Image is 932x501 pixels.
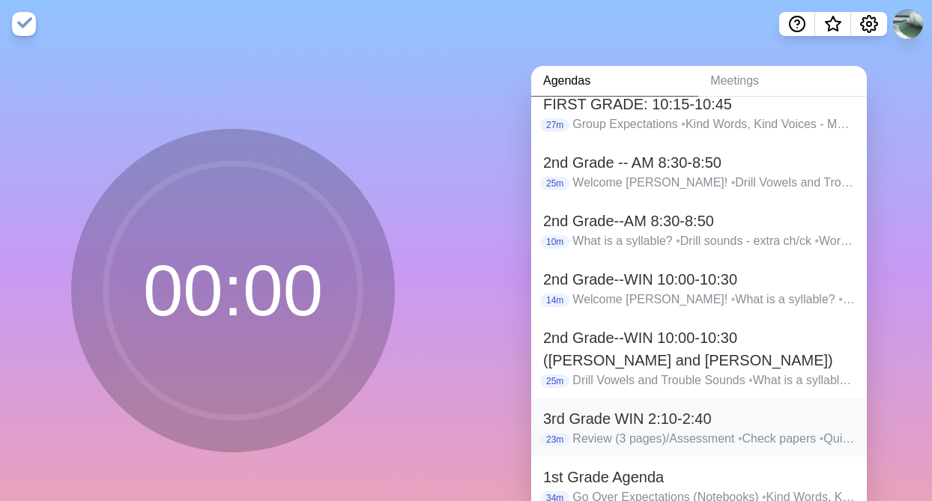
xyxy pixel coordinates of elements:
span: • [820,432,824,445]
p: 27m [540,118,569,132]
h2: 2nd Grade--WIN 10:00-10:30 ([PERSON_NAME] and [PERSON_NAME]) [543,327,855,371]
p: Group Expectations Kind Words, Kind Voices - Marker CKLA Sound Cards Intro/Practice Grid - Letter... [572,115,855,133]
span: • [748,374,753,386]
button: What’s new [815,12,851,36]
button: Help [779,12,815,36]
button: Settings [851,12,887,36]
p: 25m [540,177,569,190]
h2: 2nd Grade -- AM 8:30-8:50 [543,151,855,174]
h2: FIRST GRADE: 10:15-10:45 [543,93,855,115]
span: • [838,293,855,306]
a: Agendas [531,66,698,97]
p: 23m [540,433,569,446]
p: 14m [540,294,569,307]
p: Drill Vowels and Trouble Sounds What is a syllable? Card Flip - Closed with Digraphs Syllable div... [572,371,855,389]
p: 25m [540,374,569,388]
span: • [731,293,736,306]
img: timeblocks logo [12,12,36,36]
p: Welcome [PERSON_NAME]! Drill Vowels and Trouble Sounds Word Chain Practice What is a syllable? Sl... [572,174,855,192]
h2: 2nd Grade--WIN 10:00-10:30 [543,268,855,291]
span: • [814,234,819,247]
a: Meetings [698,66,867,97]
span: • [738,432,742,445]
span: • [676,234,680,247]
span: • [681,118,686,130]
h2: 3rd Grade WIN 2:10-2:40 [543,407,855,430]
p: Welcome [PERSON_NAME]! What is a syllable? Word Chain Drill sounds - extra ch/ck Card Flip, Close... [572,291,855,309]
span: • [731,176,736,189]
p: Review (3 pages)/Assessment Check papers Quick b/d writing (Bounce b) What is a syllable? Slide I... [572,430,855,448]
h2: 1st Grade Agenda [543,466,855,488]
p: What is a syllable? Drill sounds - extra ch/ck Word Chain, sh, ck and ck Do two syllable white bo... [572,232,855,250]
h2: 2nd Grade--AM 8:30-8:50 [543,210,855,232]
p: 10m [540,235,569,249]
